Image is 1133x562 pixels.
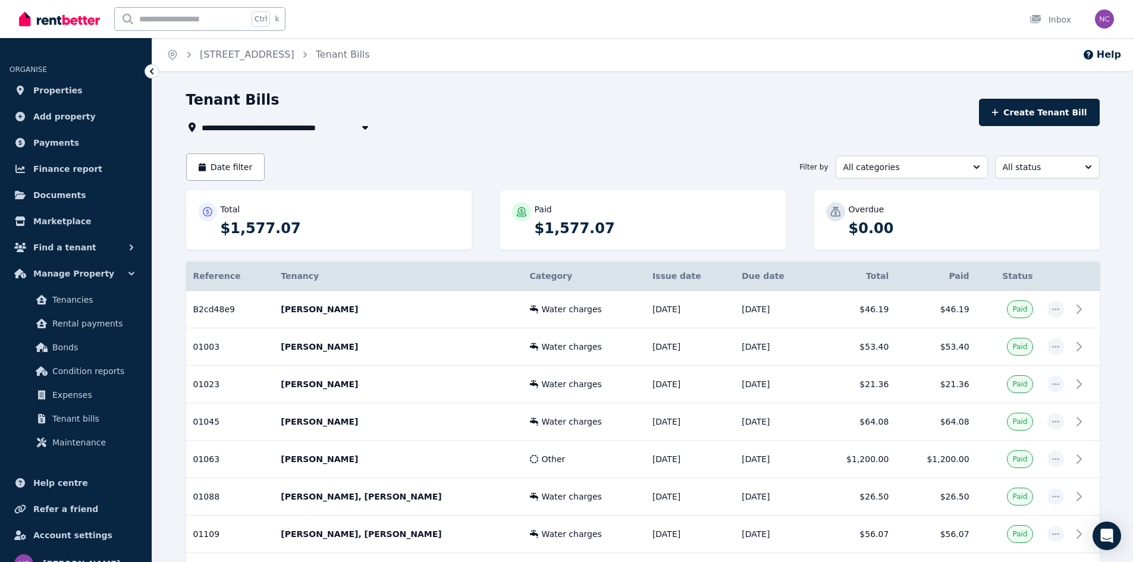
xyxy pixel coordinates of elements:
td: [DATE] [735,441,815,478]
span: Expenses [52,388,133,402]
button: All categories [836,156,988,178]
span: Finance report [33,162,102,176]
p: $1,577.07 [221,219,460,238]
span: Paid [1012,492,1027,501]
a: Refer a friend [10,497,142,521]
span: Properties [33,83,83,98]
a: Maintenance [14,431,137,454]
span: Reference [193,271,241,281]
td: [DATE] [735,291,815,328]
span: 01109 [193,529,220,539]
span: Payments [33,136,79,150]
a: Finance report [10,157,142,181]
h1: Tenant Bills [186,90,280,109]
span: Water charges [542,303,602,315]
span: Water charges [542,416,602,428]
span: Water charges [542,378,602,390]
span: B2cd48e9 [193,304,235,314]
td: $46.19 [896,291,976,328]
span: All status [1003,161,1075,173]
td: [DATE] [645,403,735,441]
span: Paid [1012,342,1027,351]
td: $26.50 [896,478,976,516]
p: [PERSON_NAME] [281,453,515,465]
td: $53.40 [896,328,976,366]
span: Ctrl [252,11,270,27]
td: [DATE] [645,328,735,366]
a: Documents [10,183,142,207]
span: 01023 [193,379,220,389]
a: Help centre [10,471,142,495]
button: Date filter [186,153,265,181]
span: Other [542,453,566,465]
p: [PERSON_NAME] [281,341,515,353]
p: [PERSON_NAME] [281,378,515,390]
p: Paid [535,203,552,215]
td: $56.07 [896,516,976,553]
td: $21.36 [896,366,976,403]
th: Status [977,262,1040,291]
a: Expenses [14,383,137,407]
td: [DATE] [645,441,735,478]
a: Add property [10,105,142,128]
span: Add property [33,109,96,124]
td: [DATE] [735,366,815,403]
th: Category [523,262,645,291]
span: Help centre [33,476,88,490]
td: [DATE] [735,478,815,516]
div: Open Intercom Messenger [1093,522,1121,550]
span: 01003 [193,342,220,351]
td: [DATE] [735,403,815,441]
img: Norman Cai [1095,10,1114,29]
td: [DATE] [645,291,735,328]
span: Condition reports [52,364,133,378]
p: Total [221,203,240,215]
span: Paid [1012,529,1027,539]
span: Water charges [542,491,602,503]
span: k [275,14,279,24]
span: Bonds [52,340,133,354]
td: [DATE] [645,366,735,403]
a: Tenant Bills [316,49,370,60]
span: Water charges [542,341,602,353]
span: Paid [1012,304,1027,314]
p: [PERSON_NAME] [281,303,515,315]
span: Tenant bills [52,412,133,426]
td: $64.08 [896,403,976,441]
span: Documents [33,188,86,202]
th: Due date [735,262,815,291]
a: Marketplace [10,209,142,233]
span: Maintenance [52,435,133,450]
a: Properties [10,79,142,102]
p: $1,577.07 [535,219,774,238]
a: Rental payments [14,312,137,335]
a: Bonds [14,335,137,359]
td: $1,200.00 [815,441,896,478]
img: RentBetter [19,10,100,28]
th: Tenancy [274,262,522,291]
span: Refer a friend [33,502,98,516]
td: $26.50 [815,478,896,516]
span: Paid [1012,417,1027,426]
p: [PERSON_NAME] [281,416,515,428]
p: [PERSON_NAME], [PERSON_NAME] [281,528,515,540]
th: Total [815,262,896,291]
a: [STREET_ADDRESS] [200,49,294,60]
span: 01063 [193,454,220,464]
span: Water charges [542,528,602,540]
span: Find a tenant [33,240,96,255]
span: Marketplace [33,214,91,228]
td: $21.36 [815,366,896,403]
button: Create Tenant Bill [979,99,1100,126]
span: Rental payments [52,316,133,331]
a: Account settings [10,523,142,547]
span: Filter by [799,162,828,172]
td: $53.40 [815,328,896,366]
p: Overdue [849,203,884,215]
span: Tenancies [52,293,133,307]
button: Help [1082,48,1121,62]
span: Paid [1012,454,1027,464]
p: $0.00 [849,219,1088,238]
td: [DATE] [645,478,735,516]
td: $64.08 [815,403,896,441]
